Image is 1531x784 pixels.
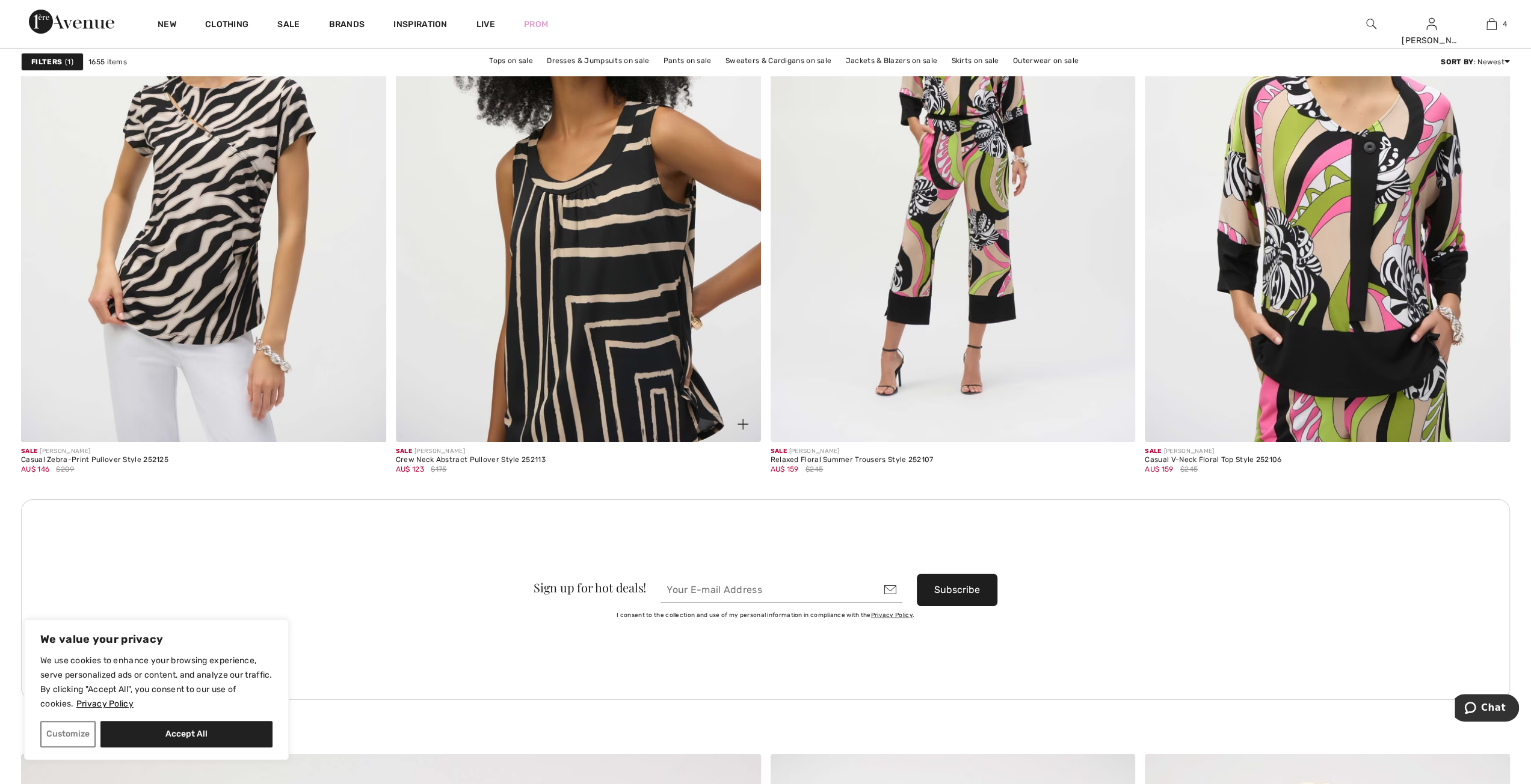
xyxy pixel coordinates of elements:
[541,53,655,68] a: Dresses & Jumpsuits on sale
[1503,19,1507,29] span: 4
[1402,34,1461,47] div: [PERSON_NAME]
[1145,448,1161,455] span: Sale
[21,456,168,464] div: Casual Zebra-Print Pullover Style 252125
[1486,17,1497,31] img: My Bag
[771,448,787,455] span: Sale
[396,448,412,455] span: Sale
[31,56,62,67] strong: Filters
[1366,17,1376,31] img: search the website
[870,612,912,619] a: Privacy Policy
[771,456,934,464] div: Relaxed Floral Summer Trousers Style 252107
[396,456,546,464] div: Crew Neck Abstract Pullover Style 252113
[840,53,944,68] a: Jackets & Blazers on sale
[483,53,539,68] a: Tops on sale
[1441,58,1473,66] strong: Sort By
[771,447,934,456] div: [PERSON_NAME]
[1462,17,1521,31] a: 4
[277,19,300,32] a: Sale
[100,721,273,747] button: Accept All
[21,465,49,473] span: AU$ 146
[1455,694,1519,724] iframe: Opens a widget where you can chat to one of our agents
[661,577,902,603] input: Your E-mail Address
[88,56,127,67] span: 1655 items
[21,447,168,456] div: [PERSON_NAME]
[1426,18,1437,29] a: Sign In
[21,448,37,455] span: Sale
[24,619,289,760] div: We value your privacy
[476,18,495,31] a: Live
[806,464,823,475] span: $245
[329,19,365,32] a: Brands
[431,464,446,475] span: $175
[719,53,837,68] a: Sweaters & Cardigans on sale
[1441,56,1510,67] div: : Newest
[396,447,546,456] div: [PERSON_NAME]
[917,574,997,606] button: Subscribe
[76,698,134,710] a: Privacy Policy
[40,721,96,747] button: Customize
[1426,17,1437,31] img: My Info
[205,19,248,32] a: Clothing
[65,56,73,67] span: 1
[1145,447,1281,456] div: [PERSON_NAME]
[771,465,799,473] span: AU$ 159
[1180,464,1198,475] span: $245
[393,19,447,32] span: Inspiration
[40,632,273,646] p: We value your privacy
[658,53,718,68] a: Pants on sale
[524,18,548,31] a: Prom
[945,53,1005,68] a: Skirts on sale
[1145,465,1173,473] span: AU$ 159
[617,611,914,620] label: I consent to the collection and use of my personal information in compliance with the .
[396,465,424,473] span: AU$ 123
[1007,53,1085,68] a: Outerwear on sale
[158,19,176,32] a: New
[29,10,114,34] img: 1ère Avenue
[40,654,273,711] p: We use cookies to enhance your browsing experience, serve personalized ads or content, and analyz...
[738,419,748,430] img: plus_v2.svg
[534,582,646,594] div: Sign up for hot deals!
[56,464,74,475] span: $209
[1145,456,1281,464] div: Casual V-Neck Floral Top Style 252106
